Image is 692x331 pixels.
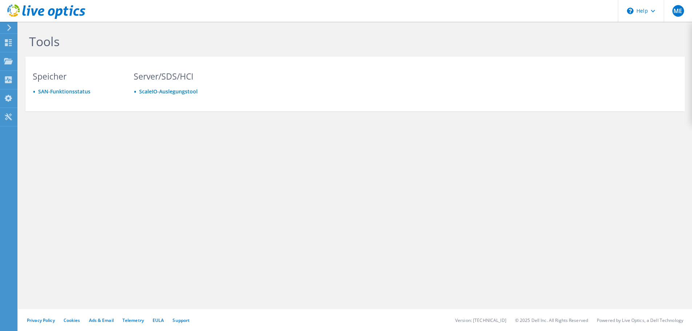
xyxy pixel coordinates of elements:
[173,317,190,323] a: Support
[515,317,588,323] li: © 2025 Dell Inc. All Rights Reserved
[122,317,144,323] a: Telemetry
[627,8,634,14] svg: \n
[134,72,221,80] h3: Server/SDS/HCI
[29,34,519,49] h1: Tools
[455,317,506,323] li: Version: [TECHNICAL_ID]
[64,317,80,323] a: Cookies
[597,317,683,323] li: Powered by Live Optics, a Dell Technology
[139,88,198,95] a: ScaleIO-Auslegungstool
[153,317,164,323] a: EULA
[38,88,90,95] a: SAN-Funktionsstatus
[89,317,114,323] a: Ads & Email
[27,317,55,323] a: Privacy Policy
[33,72,120,80] h3: Speicher
[672,5,684,17] span: ME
